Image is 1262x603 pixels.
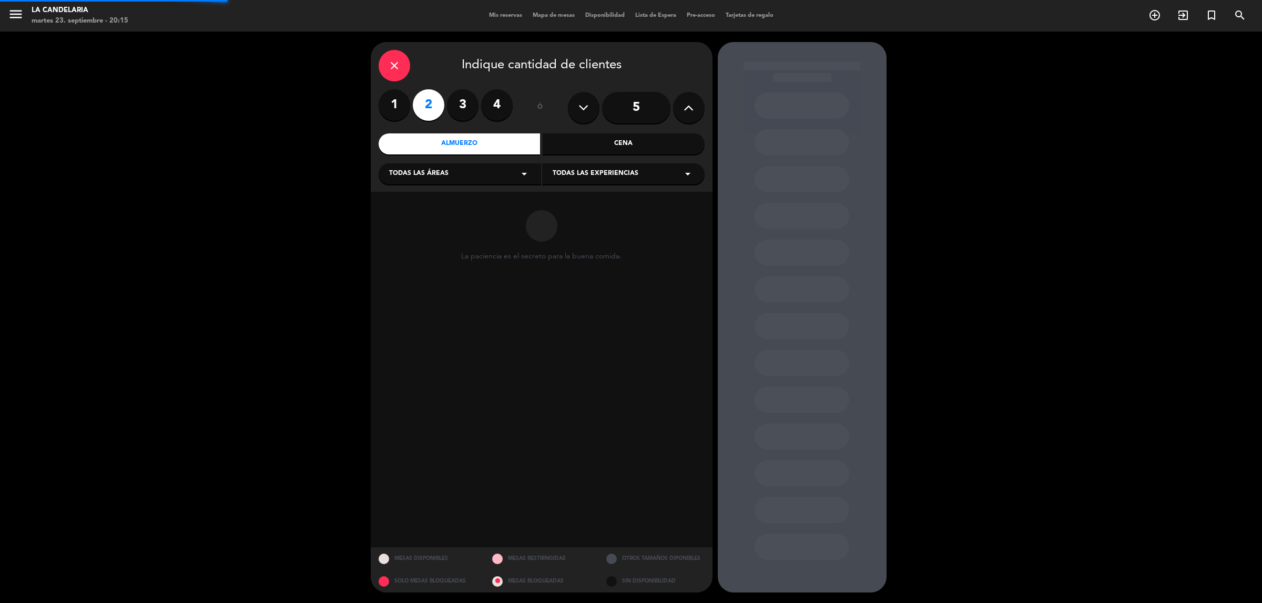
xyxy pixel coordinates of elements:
label: 4 [481,89,513,121]
div: La paciencia es el secreto para la buena comida. [461,252,622,261]
span: Pre-acceso [681,13,720,18]
div: Indique cantidad de clientes [379,50,705,81]
i: turned_in_not [1205,9,1218,22]
div: Almuerzo [379,133,541,154]
div: LA CANDELARIA [32,5,128,16]
div: SOLO MESAS BLOQUEADAS [371,570,485,592]
label: 2 [413,89,444,121]
span: Mis reservas [484,13,527,18]
span: Disponibilidad [580,13,630,18]
div: MESAS BLOQUEADAS [484,570,598,592]
div: MESAS RESTRINGIDAS [484,547,598,570]
label: 3 [447,89,479,121]
i: add_circle_outline [1148,9,1161,22]
span: Todas las experiencias [553,169,638,179]
label: 1 [379,89,410,121]
button: menu [8,6,24,26]
i: close [388,59,401,72]
div: martes 23. septiembre - 20:15 [32,16,128,26]
span: Mapa de mesas [527,13,580,18]
i: arrow_drop_down [681,168,694,180]
span: Todas las áreas [389,169,449,179]
span: Tarjetas de regalo [720,13,779,18]
i: menu [8,6,24,22]
i: search [1234,9,1246,22]
i: arrow_drop_down [518,168,531,180]
div: OTROS TAMAÑOS DIPONIBLES [598,547,713,570]
div: Cena [543,133,705,154]
div: SIN DISPONIBILIDAD [598,570,713,592]
div: MESAS DISPONIBLES [371,547,485,570]
span: Lista de Espera [630,13,681,18]
div: ó [523,89,557,126]
i: exit_to_app [1177,9,1189,22]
